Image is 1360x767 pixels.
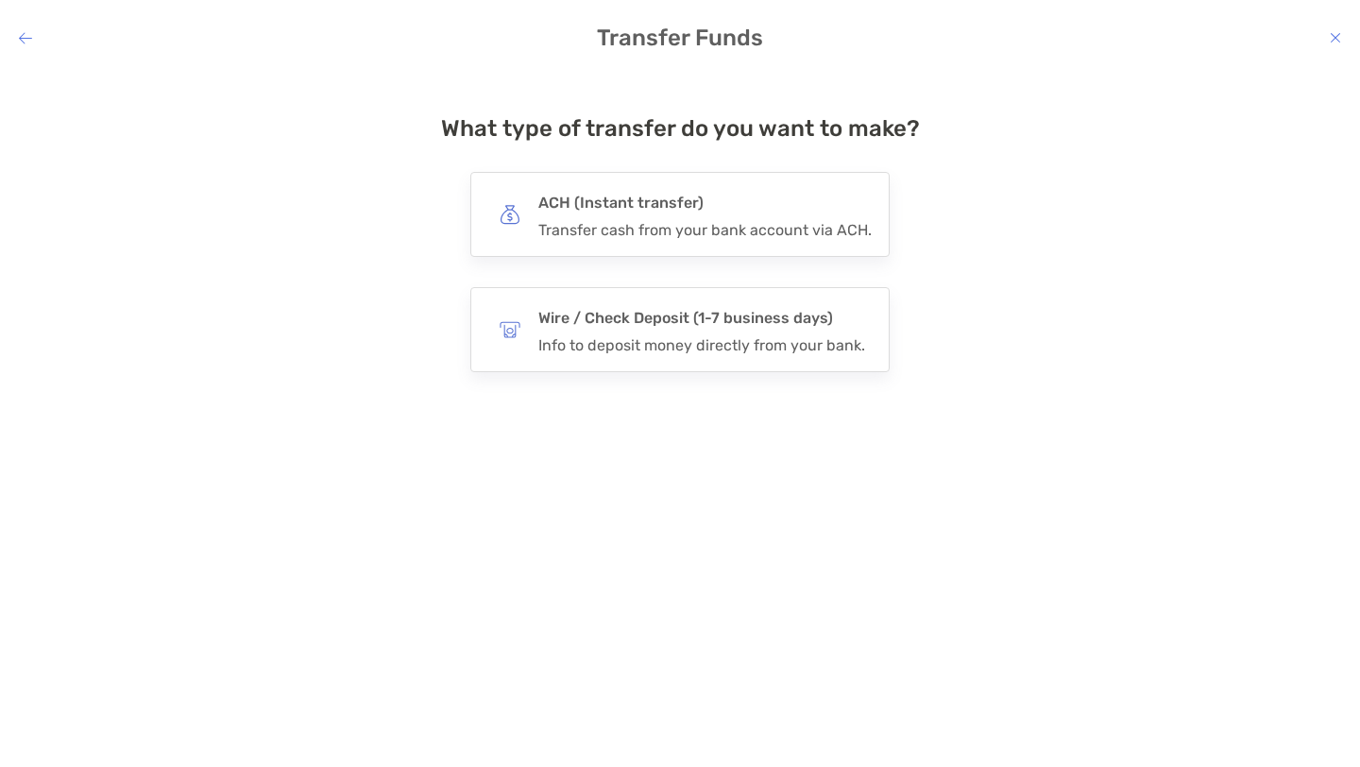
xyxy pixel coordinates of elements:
[538,336,865,354] div: Info to deposit money directly from your bank.
[500,204,520,225] img: button icon
[538,221,872,239] div: Transfer cash from your bank account via ACH.
[538,190,872,216] h4: ACH (Instant transfer)
[441,115,920,142] h4: What type of transfer do you want to make?
[538,305,865,332] h4: Wire / Check Deposit (1-7 business days)
[500,319,520,340] img: button icon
